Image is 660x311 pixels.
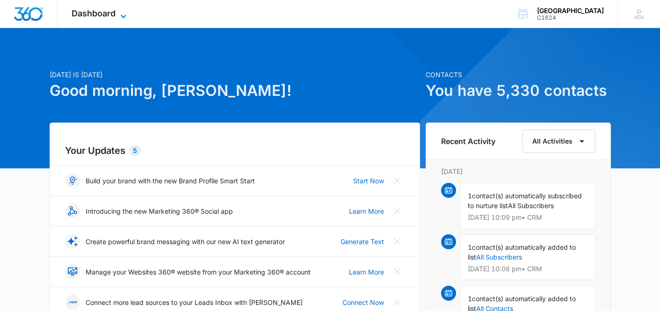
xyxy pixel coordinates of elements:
[468,192,472,200] span: 1
[341,237,384,246] a: Generate Text
[468,295,472,303] span: 1
[390,295,405,310] button: Close
[342,297,384,307] a: Connect Now
[426,70,611,80] p: Contacts
[50,80,420,102] h1: Good morning, [PERSON_NAME]!
[349,206,384,216] a: Learn More
[349,267,384,277] a: Learn More
[522,130,595,153] button: All Activities
[468,243,576,261] span: contact(s) automatically added to list
[390,264,405,279] button: Close
[468,243,472,251] span: 1
[390,234,405,249] button: Close
[468,214,587,221] p: [DATE] 10:09 pm • CRM
[86,176,255,186] p: Build your brand with the new Brand Profile Smart Start
[72,8,116,18] span: Dashboard
[468,192,582,210] span: contact(s) automatically subscribed to nurture list
[50,70,420,80] p: [DATE] is [DATE]
[441,166,595,176] p: [DATE]
[129,145,141,156] div: 5
[86,206,233,216] p: Introducing the new Marketing 360® Social app
[508,202,554,210] span: All Subscribers
[537,7,604,14] div: account name
[390,173,405,188] button: Close
[353,176,384,186] a: Start Now
[537,14,604,21] div: account id
[86,267,311,277] p: Manage your Websites 360® website from your Marketing 360® account
[476,253,522,261] a: All Subscribers
[86,297,303,307] p: Connect more lead sources to your Leads Inbox with [PERSON_NAME]
[441,136,495,147] h6: Recent Activity
[426,80,611,102] h1: You have 5,330 contacts
[468,266,587,272] p: [DATE] 10:08 pm • CRM
[86,237,285,246] p: Create powerful brand messaging with our new AI text generator
[390,203,405,218] button: Close
[65,144,405,158] h2: Your Updates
